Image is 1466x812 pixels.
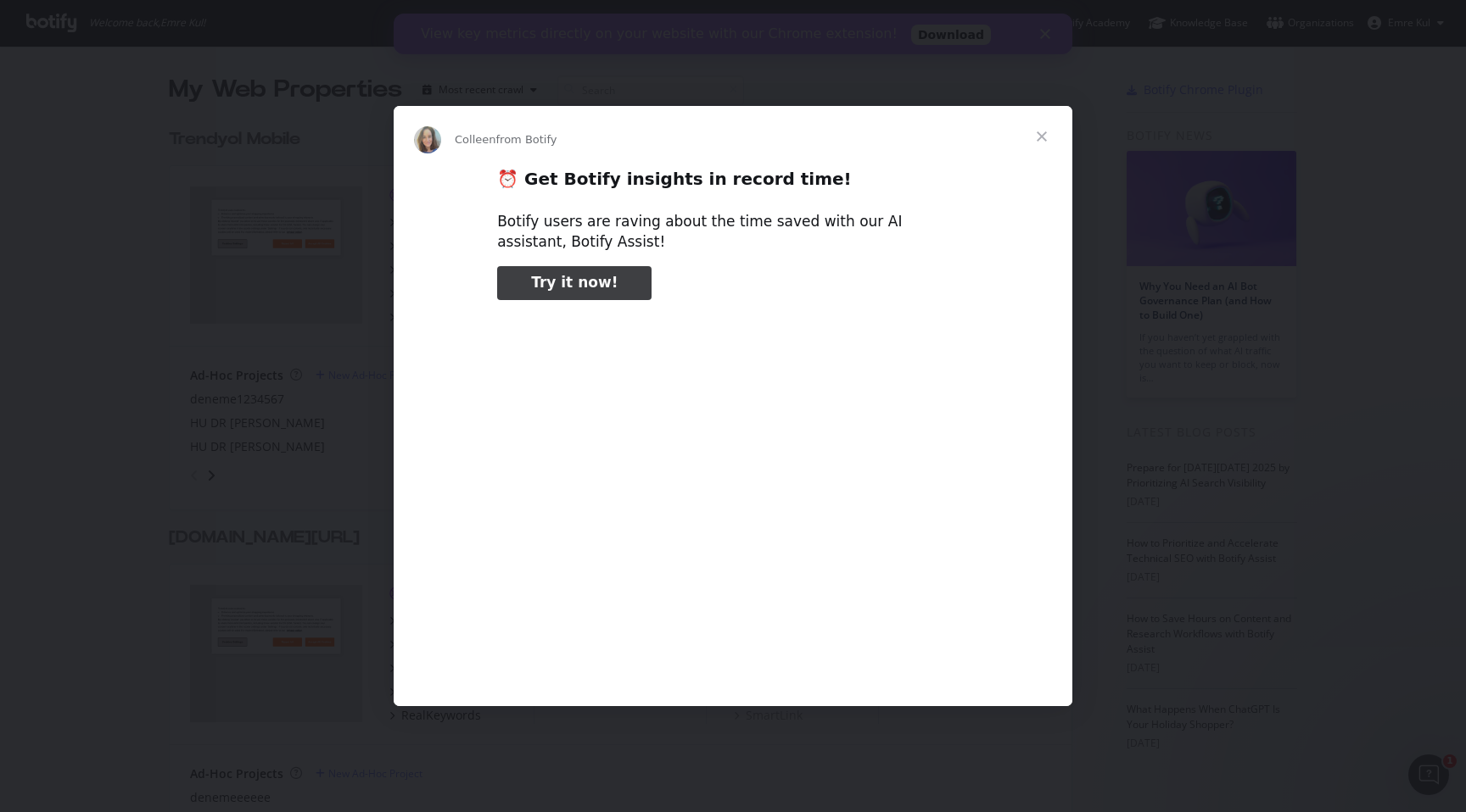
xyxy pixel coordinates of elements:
[497,168,969,199] h2: ⏰ Get Botify insights in record time!
[455,133,496,146] span: Colleen
[518,11,597,31] a: Download
[497,266,652,300] a: Try it now!
[497,212,969,253] div: Botify users are raving about the time saved with our AI assistant, Botify Assist!
[1011,106,1072,167] span: Close
[496,133,557,146] span: from Botify
[379,314,1087,668] video: Play video
[646,15,663,25] div: Close
[414,126,441,153] img: Profile image for Colleen
[27,12,504,29] div: View key metrics directly on your website with our Chrome extension!
[531,274,618,291] span: Try it now!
